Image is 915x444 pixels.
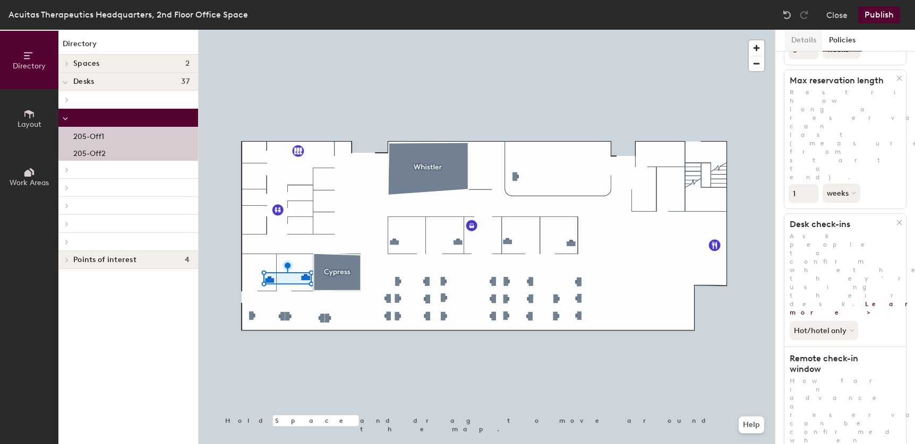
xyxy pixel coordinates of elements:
span: Directory [13,62,46,71]
span: Layout [18,120,41,129]
button: Publish [858,6,900,23]
span: 4 [185,256,190,264]
h1: Directory [58,38,198,55]
h1: Max reservation length [784,75,896,86]
p: 205-Off2 [73,146,106,158]
button: Help [739,416,764,433]
h1: Remote check-in window [784,353,896,375]
div: Acuitas Therapeutics Headquarters, 2nd Floor Office Space [8,8,248,21]
button: Hot/hotel only [790,321,858,340]
button: Details [785,30,823,51]
button: Close [826,6,848,23]
img: Undo [782,10,792,20]
span: Points of interest [73,256,136,264]
button: weeks [823,184,860,203]
span: 2 [185,59,190,68]
span: 37 [181,77,190,86]
img: Redo [799,10,809,20]
span: Spaces [73,59,100,68]
span: Desks [73,77,94,86]
button: Policies [823,30,862,51]
p: Restrict how long a reservation can last (measured from start to end). [784,88,906,181]
h1: Desk check-ins [784,219,896,230]
p: 205-Off1 [73,129,104,141]
span: Work Areas [10,178,49,187]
